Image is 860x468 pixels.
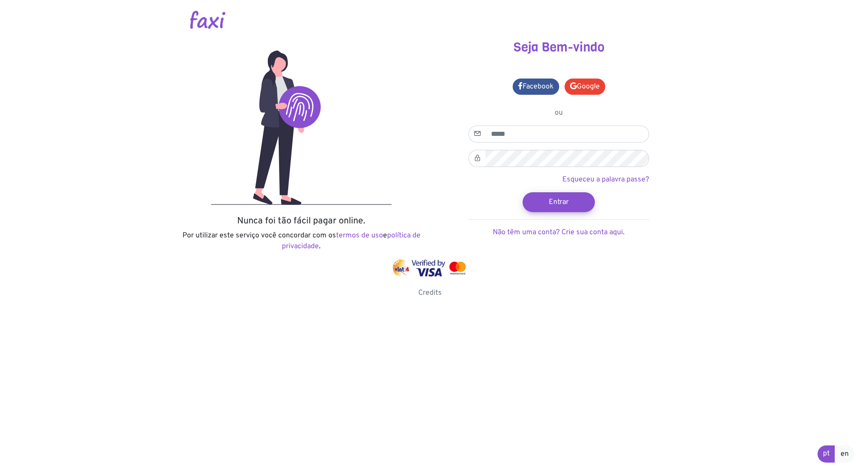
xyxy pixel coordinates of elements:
a: termos de uso [336,231,383,240]
p: ou [468,107,649,118]
a: Esqueceu a palavra passe? [562,175,649,184]
a: Não têm uma conta? Crie sua conta aqui. [493,228,625,237]
a: Credits [418,288,442,297]
a: en [835,445,855,463]
a: Facebook [513,79,559,95]
a: pt [818,445,835,463]
img: vinti4 [392,259,410,277]
p: Por utilizar este serviço você concordar com os e . [179,230,423,252]
h3: Seja Bem-vindo [437,40,681,55]
img: mastercard [447,259,468,277]
img: visa [411,259,445,277]
a: Google [565,79,605,95]
button: Entrar [523,192,595,212]
h5: Nunca foi tão fácil pagar online. [179,216,423,227]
